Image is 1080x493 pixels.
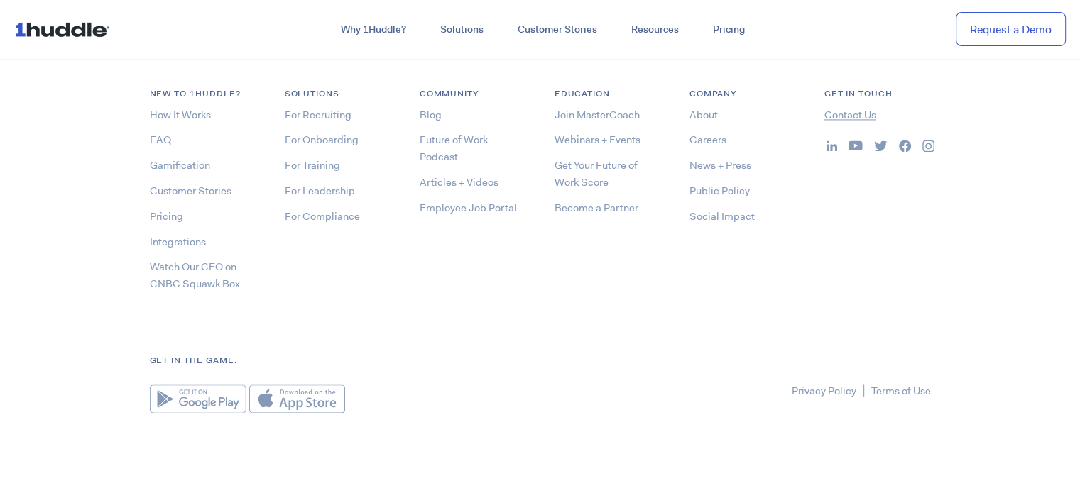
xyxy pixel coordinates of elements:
[689,133,726,147] a: Careers
[285,158,340,172] a: For Training
[696,17,762,43] a: Pricing
[824,108,876,122] a: Contact Us
[420,201,517,215] a: Employee Job Portal
[614,17,696,43] a: Resources
[871,384,931,398] a: Terms of Use
[555,158,638,189] a: Get Your Future of Work Score
[150,184,231,198] a: Customer Stories
[689,158,751,172] a: News + Press
[285,108,351,122] a: For Recruiting
[792,384,856,398] a: Privacy Policy
[420,108,442,122] a: Blog
[689,184,750,198] a: Public Policy
[849,140,863,150] img: ...
[150,235,206,249] a: Integrations
[150,260,240,291] a: Watch Our CEO on CNBC Squawk Box
[249,384,345,413] img: Apple App Store
[14,16,116,43] img: ...
[689,87,796,101] h6: COMPANY
[324,17,423,43] a: Why 1Huddle?
[150,133,171,147] a: FAQ
[285,184,355,198] a: For Leadership
[555,108,640,122] a: Join MasterCoach
[899,140,911,152] img: ...
[150,354,931,367] h6: Get in the game.
[555,133,640,147] a: Webinars + Events
[150,384,246,413] img: Google Play Store
[420,133,488,164] a: Future of Work Podcast
[285,133,359,147] a: For Onboarding
[555,201,638,215] a: Become a Partner
[956,12,1066,47] a: Request a Demo
[423,17,501,43] a: Solutions
[150,87,256,101] h6: NEW TO 1HUDDLE?
[150,158,210,172] a: Gamification
[420,175,498,189] a: Articles + Videos
[501,17,614,43] a: Customer Stories
[150,209,183,223] a: Pricing
[824,87,931,101] h6: Get in Touch
[420,87,526,101] h6: COMMUNITY
[874,140,888,151] img: ...
[922,140,934,152] img: ...
[827,140,837,151] img: ...
[689,209,755,223] a: Social Impact
[285,209,360,223] a: For Compliance
[555,87,661,101] h6: Education
[285,87,391,101] h6: Solutions
[150,108,211,122] a: How It Works
[689,108,718,122] a: About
